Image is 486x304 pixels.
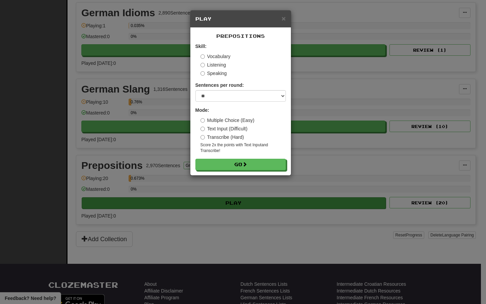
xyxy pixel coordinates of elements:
[200,54,205,59] input: Vocabulary
[195,44,207,49] strong: Skill:
[195,16,286,22] h5: Play
[195,107,209,113] strong: Mode:
[195,159,286,170] button: Go
[200,61,226,68] label: Listening
[200,70,227,77] label: Speaking
[195,82,244,88] label: Sentences per round:
[200,134,244,141] label: Transcribe (Hard)
[281,15,286,22] span: ×
[200,63,205,67] input: Listening
[200,118,205,123] input: Multiple Choice (Easy)
[200,127,205,131] input: Text Input (Difficult)
[200,53,231,60] label: Vocabulary
[200,142,286,154] small: Score 2x the points with Text Input and Transcribe !
[216,33,265,39] span: Prepositions
[200,135,205,140] input: Transcribe (Hard)
[200,125,248,132] label: Text Input (Difficult)
[200,117,254,124] label: Multiple Choice (Easy)
[200,71,205,76] input: Speaking
[281,15,286,22] button: Close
